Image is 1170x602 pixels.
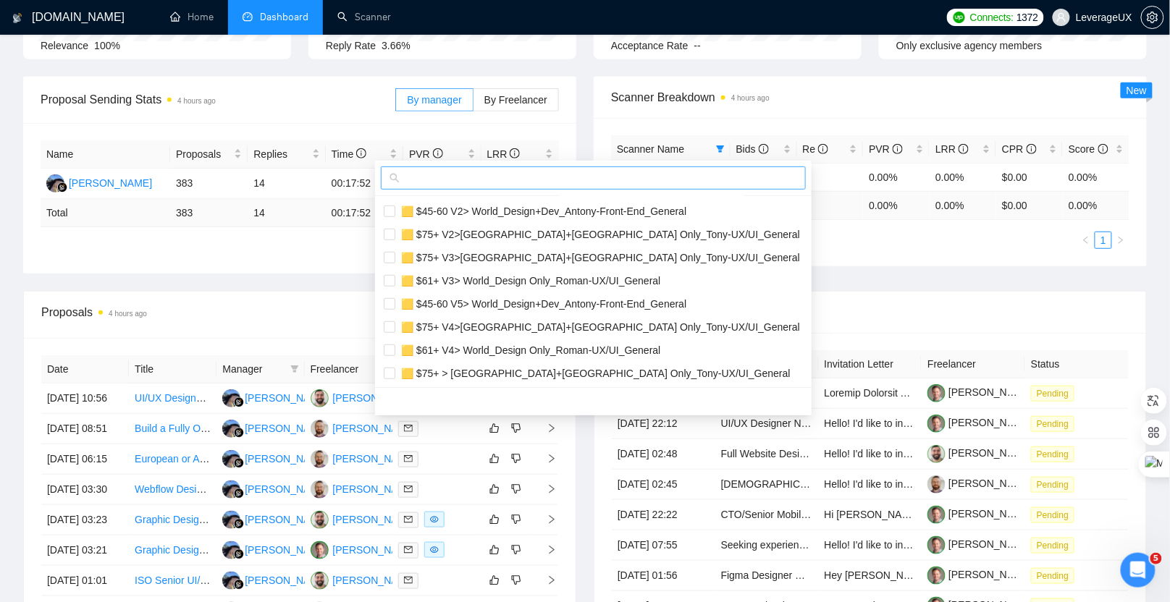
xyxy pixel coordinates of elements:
[245,542,328,558] div: [PERSON_NAME]
[129,414,216,444] td: Build a Fully Operating Real Estate Website - Modern, Scalable, and User-Friendly
[1098,144,1108,154] span: info-circle
[41,90,395,109] span: Proposal Sending Stats
[135,392,463,404] a: UI/UX Designer for an Innovative Community-Driven Storytelling Platform
[818,144,828,154] span: info-circle
[404,515,413,524] span: mail
[311,511,329,529] img: RL
[930,191,996,219] td: 0.00 %
[222,422,328,433] a: AA[PERSON_NAME]
[170,140,248,169] th: Proposals
[222,389,240,407] img: AA
[486,511,503,528] button: like
[1069,143,1108,155] span: Score
[176,146,231,162] span: Proposals
[135,514,453,525] a: Graphic Designer Needed for Political Mail Pieces and Website Design
[311,572,329,590] img: RL
[333,390,416,406] div: [PERSON_NAME]
[129,383,216,414] td: UI/UX Designer for an Innovative Community-Driven Storytelling Platform
[135,544,453,556] a: Graphic Designer Needed for Political Mail Pieces and Website Design
[721,509,1062,520] a: CTO/Senior Mobile App Developer (iOS/Android) – Social + Pet App Startup
[222,361,284,377] span: Manager
[1031,386,1074,402] span: Pending
[508,480,525,498] button: dislike
[1031,387,1080,399] a: Pending
[487,148,521,160] span: LRR
[326,199,403,227] td: 00:17:52
[1002,143,1036,155] span: CPR
[430,515,439,524] span: eye
[248,169,325,199] td: 14
[927,538,1032,550] a: [PERSON_NAME]
[716,145,725,153] span: filter
[612,439,715,470] td: [DATE] 02:48
[511,575,521,586] span: dislike
[927,506,946,524] img: c1ubs3Re8m653Oj37xRJv3B2W9w47HdBbQsc91qxwEeJplF8-F2OmN4eYf47k8ubBe
[1112,232,1129,249] button: right
[1095,232,1111,248] a: 1
[311,483,416,494] a: AK[PERSON_NAME]
[486,480,503,498] button: like
[511,544,521,556] span: dislike
[927,569,1032,580] a: [PERSON_NAME]
[311,389,329,407] img: RL
[927,508,1032,520] a: [PERSON_NAME]
[930,163,996,191] td: 0.00%
[332,148,366,160] span: Time
[222,450,240,468] img: AA
[41,535,129,566] td: [DATE] 03:21
[896,40,1043,51] span: Only exclusive agency members
[996,191,1063,219] td: $ 0.00
[234,488,244,499] img: gigradar-bm.png
[222,511,240,529] img: AA
[511,514,521,525] span: dislike
[41,355,129,383] th: Date
[135,575,500,586] a: ISO Senior UI/UX Designer W/Experience Creating Mockups to License Software
[612,303,1129,321] span: Invitations
[234,549,244,559] img: gigradar-bm.png
[612,500,715,530] td: [DATE] 22:22
[129,355,216,383] th: Title
[1142,12,1163,23] span: setting
[959,144,969,154] span: info-circle
[248,199,325,227] td: 14
[333,420,416,436] div: [PERSON_NAME]
[486,541,503,559] button: like
[222,452,328,464] a: AA[PERSON_NAME]
[922,350,1025,378] th: Freelancer
[1031,478,1080,490] a: Pending
[819,350,922,378] th: Invitation Letter
[927,478,1032,489] a: [PERSON_NAME]
[863,163,930,191] td: 0.00%
[41,475,129,505] td: [DATE] 03:30
[611,88,1129,106] span: Scanner Breakdown
[129,505,216,535] td: Graphic Designer Needed for Political Mail Pieces and Website Design
[170,199,248,227] td: 383
[535,575,557,585] span: right
[135,483,361,495] a: Webflow Design and Development Expert Needed
[715,500,819,530] td: CTO/Senior Mobile App Developer (iOS/Android) – Social + Pet App Startup
[927,475,946,493] img: c1EdVDWMVQr1lpt7ehsxpggzDcEjddpi9p6nsYEs_AGjo7yuOIakTlCG2hAR9RSKoo
[109,310,147,318] time: 4 hours ago
[12,7,22,30] img: logo
[1141,6,1164,29] button: setting
[311,391,416,403] a: RL[PERSON_NAME]
[222,541,240,559] img: AA
[927,386,1032,398] a: [PERSON_NAME]
[489,483,500,495] span: like
[508,572,525,589] button: dislike
[216,355,304,383] th: Manager
[433,148,443,158] span: info-circle
[170,11,214,23] a: homeHome
[234,580,244,590] img: gigradar-bm.png
[234,397,244,407] img: gigradar-bm.png
[333,512,416,527] div: [PERSON_NAME]
[1116,236,1125,245] span: right
[1031,417,1080,429] a: Pending
[222,480,240,499] img: AA
[489,453,500,465] span: like
[1031,539,1080,551] a: Pending
[715,439,819,470] td: Full Website Design for Meme Token
[41,566,129,596] td: [DATE] 01:01
[222,513,328,525] a: AA[PERSON_NAME]
[409,148,443,160] span: PVR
